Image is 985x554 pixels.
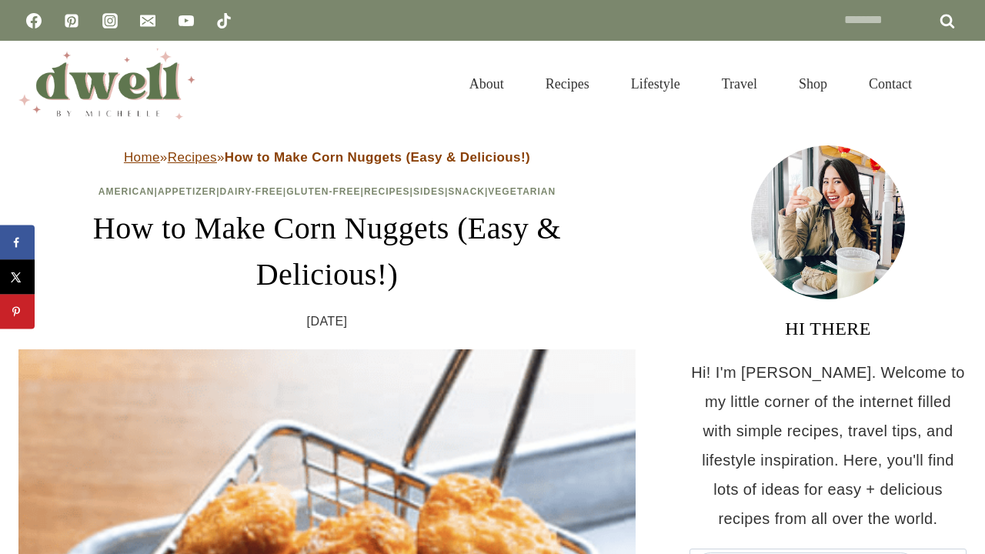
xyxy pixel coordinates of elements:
[98,186,556,197] span: | | | | | | |
[18,48,195,119] img: DWELL by michelle
[95,5,125,36] a: Instagram
[364,186,410,197] a: Recipes
[449,57,933,111] nav: Primary Navigation
[286,186,360,197] a: Gluten-Free
[209,5,239,36] a: TikTok
[158,186,216,197] a: Appetizer
[413,186,445,197] a: Sides
[848,57,933,111] a: Contact
[488,186,556,197] a: Vegetarian
[940,71,967,97] button: View Search Form
[701,57,778,111] a: Travel
[168,150,217,165] a: Recipes
[778,57,848,111] a: Shop
[689,315,967,342] h3: HI THERE
[448,186,485,197] a: Snack
[689,358,967,533] p: Hi! I'm [PERSON_NAME]. Welcome to my little corner of the internet filled with simple recipes, tr...
[132,5,163,36] a: Email
[124,150,530,165] span: » »
[171,5,202,36] a: YouTube
[307,310,348,333] time: [DATE]
[124,150,160,165] a: Home
[18,205,636,298] h1: How to Make Corn Nuggets (Easy & Delicious!)
[18,5,49,36] a: Facebook
[225,150,530,165] strong: How to Make Corn Nuggets (Easy & Delicious!)
[56,5,87,36] a: Pinterest
[220,186,283,197] a: Dairy-Free
[449,57,525,111] a: About
[98,186,155,197] a: American
[610,57,701,111] a: Lifestyle
[525,57,610,111] a: Recipes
